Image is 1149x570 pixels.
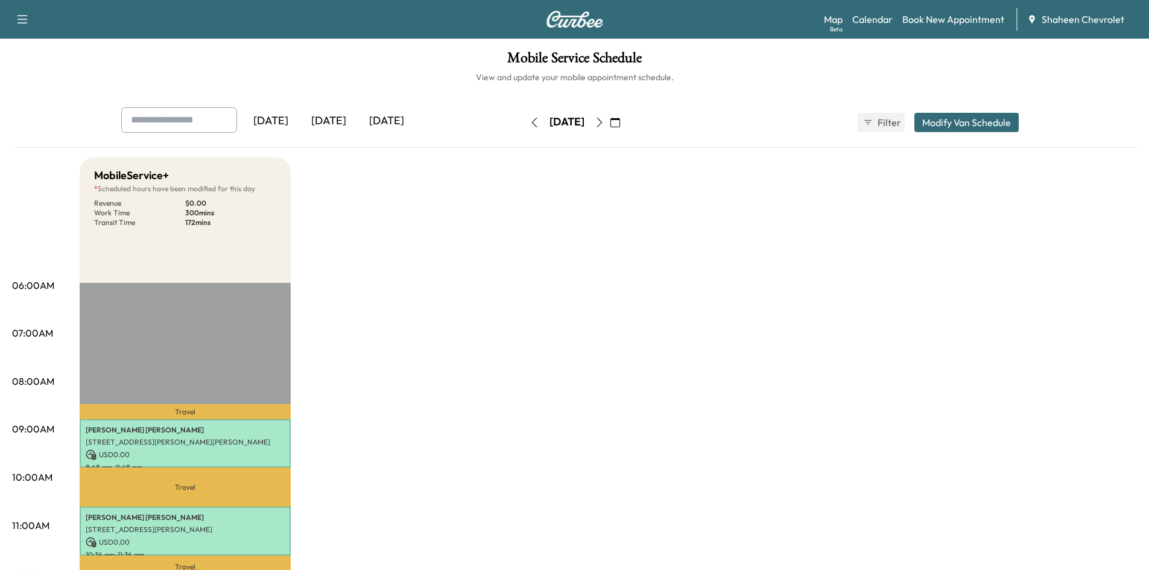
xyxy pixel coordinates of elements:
[94,208,185,218] p: Work Time
[185,218,276,227] p: 172 mins
[94,218,185,227] p: Transit Time
[94,167,169,184] h5: MobileService+
[86,550,285,560] p: 10:36 am - 11:36 am
[852,12,893,27] a: Calendar
[12,326,53,340] p: 07:00AM
[86,449,285,460] p: USD 0.00
[86,463,285,472] p: 8:48 am - 9:48 am
[1042,12,1124,27] span: Shaheen Chevrolet
[12,422,54,436] p: 09:00AM
[80,404,291,419] p: Travel
[94,184,276,194] p: Scheduled hours have been modified for this day
[86,437,285,447] p: [STREET_ADDRESS][PERSON_NAME][PERSON_NAME]
[546,11,604,28] img: Curbee Logo
[858,113,905,132] button: Filter
[830,25,843,34] div: Beta
[878,115,899,130] span: Filter
[86,513,285,522] p: [PERSON_NAME] [PERSON_NAME]
[185,208,276,218] p: 300 mins
[12,278,54,293] p: 06:00AM
[549,115,584,130] div: [DATE]
[12,374,54,388] p: 08:00AM
[86,425,285,435] p: [PERSON_NAME] [PERSON_NAME]
[12,51,1137,71] h1: Mobile Service Schedule
[12,71,1137,83] h6: View and update your mobile appointment schedule.
[80,467,291,507] p: Travel
[914,113,1019,132] button: Modify Van Schedule
[86,525,285,534] p: [STREET_ADDRESS][PERSON_NAME]
[12,470,52,484] p: 10:00AM
[185,198,276,208] p: $ 0.00
[824,12,843,27] a: MapBeta
[902,12,1004,27] a: Book New Appointment
[242,107,300,135] div: [DATE]
[86,537,285,548] p: USD 0.00
[12,518,49,533] p: 11:00AM
[94,198,185,208] p: Revenue
[358,107,416,135] div: [DATE]
[300,107,358,135] div: [DATE]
